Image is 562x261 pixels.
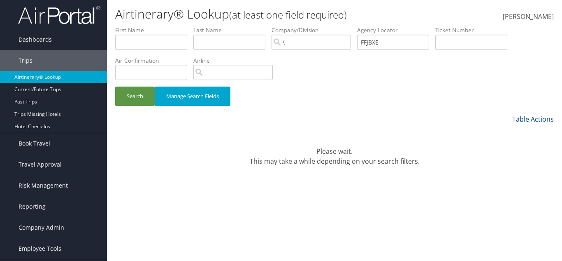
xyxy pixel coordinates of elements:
span: Company Admin [19,217,64,238]
h1: Airtinerary® Lookup [115,5,408,23]
span: Risk Management [19,175,68,196]
label: Airline [193,56,279,65]
div: Please wait. This may take a while depending on your search filters. [115,136,554,166]
label: First Name [115,26,193,34]
span: Employee Tools [19,238,61,259]
label: Ticket Number [435,26,513,34]
span: Travel Approval [19,154,62,175]
span: Dashboards [19,29,52,50]
label: Air Confirmation [115,56,193,65]
button: Search [115,87,155,106]
a: Table Actions [512,115,554,124]
span: Reporting [19,196,46,217]
small: (at least one field required) [229,8,347,21]
label: Last Name [193,26,272,34]
label: Agency Locator [357,26,435,34]
a: [PERSON_NAME] [503,4,554,30]
img: airportal-logo.png [18,5,100,25]
span: [PERSON_NAME] [503,12,554,21]
label: Company/Division [272,26,357,34]
span: Trips [19,50,33,71]
button: Manage Search Fields [155,87,230,106]
span: Book Travel [19,133,50,154]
